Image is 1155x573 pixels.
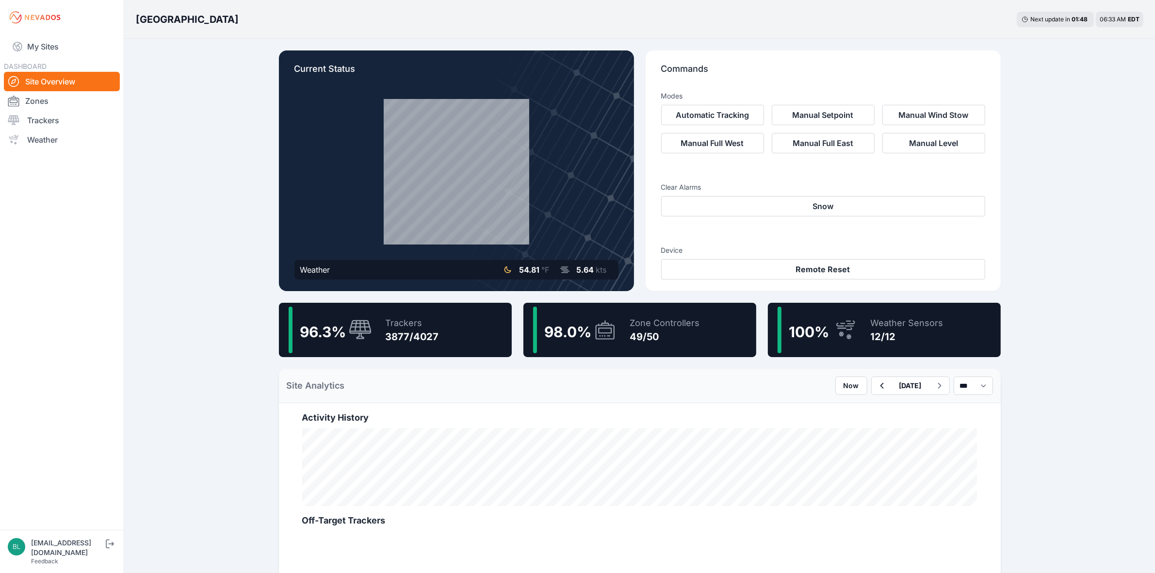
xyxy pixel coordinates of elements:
div: 12/12 [871,330,944,344]
span: Next update in [1030,16,1070,23]
button: Manual Wind Stow [882,105,985,125]
span: 100 % [789,323,830,341]
span: 98.0 % [545,323,592,341]
h3: Device [661,246,985,255]
div: Trackers [386,316,439,330]
a: 98.0%Zone Controllers49/50 [523,303,756,357]
span: 54.81 [520,265,540,275]
a: Feedback [31,557,58,565]
div: Weather Sensors [871,316,944,330]
button: Manual Setpoint [772,105,875,125]
img: blippencott@invenergy.com [8,538,25,556]
button: Manual Full East [772,133,875,153]
h2: Off-Target Trackers [302,514,977,527]
button: [DATE] [892,377,929,394]
a: Trackers [4,111,120,130]
p: Commands [661,62,985,83]
span: kts [596,265,607,275]
a: Zones [4,91,120,111]
a: 96.3%Trackers3877/4027 [279,303,512,357]
img: Nevados [8,10,62,25]
h2: Site Analytics [287,379,345,393]
p: Current Status [294,62,618,83]
span: 06:33 AM [1100,16,1126,23]
div: 3877/4027 [386,330,439,344]
a: Site Overview [4,72,120,91]
h3: Modes [661,91,683,101]
a: My Sites [4,35,120,58]
div: 01 : 48 [1072,16,1089,23]
h2: Activity History [302,411,977,425]
div: 49/50 [630,330,700,344]
a: 100%Weather Sensors12/12 [768,303,1001,357]
h3: [GEOGRAPHIC_DATA] [136,13,239,26]
button: Remote Reset [661,259,985,279]
h3: Clear Alarms [661,182,985,192]
a: Weather [4,130,120,149]
div: Zone Controllers [630,316,700,330]
button: Automatic Tracking [661,105,764,125]
button: Manual Full West [661,133,764,153]
span: 96.3 % [300,323,346,341]
button: Snow [661,196,985,216]
span: 5.64 [577,265,594,275]
span: °F [542,265,550,275]
button: Manual Level [882,133,985,153]
span: DASHBOARD [4,62,47,70]
div: Weather [300,264,330,276]
span: EDT [1128,16,1139,23]
nav: Breadcrumb [136,7,239,32]
button: Now [835,377,867,395]
div: [EMAIL_ADDRESS][DOMAIN_NAME] [31,538,104,557]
